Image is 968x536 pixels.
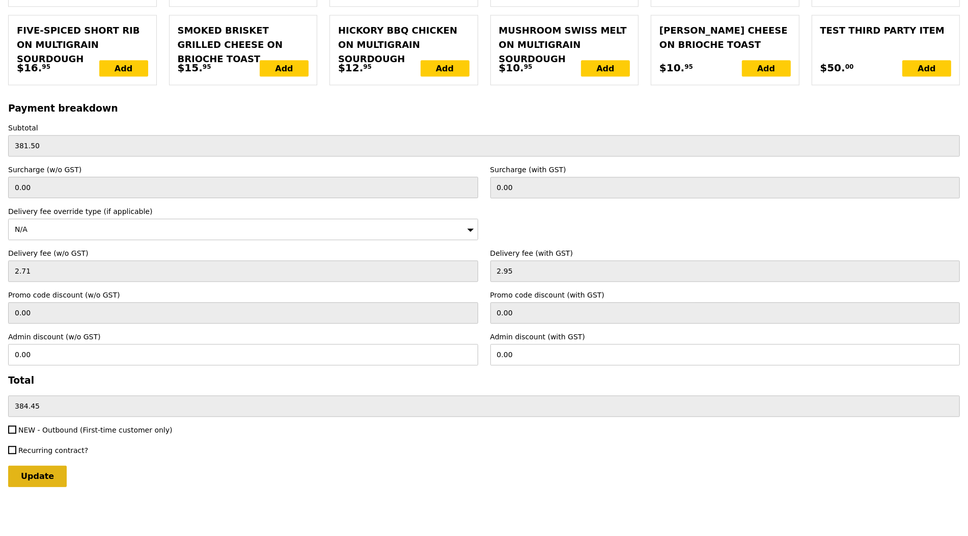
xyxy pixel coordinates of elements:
span: $50. [820,60,845,75]
div: Add [581,60,630,76]
span: NEW - Outbound (First-time customer only) [18,426,173,434]
span: N/A [15,225,27,233]
span: $10. [659,60,684,75]
span: 95 [203,63,211,71]
label: Admin discount (with GST) [490,332,960,342]
label: Surcharge (w/o GST) [8,165,478,175]
div: Smoked Brisket Grilled Cheese on Brioche Toast [178,23,309,66]
label: Delivery fee (with GST) [490,248,960,258]
label: Promo code discount (w/o GST) [8,290,478,300]
label: Admin discount (w/o GST) [8,332,478,342]
label: Delivery fee (w/o GST) [8,248,478,258]
div: Add [260,60,309,76]
h3: Total [8,375,960,386]
input: Update [8,466,67,487]
span: 00 [845,63,854,71]
span: $15. [178,60,203,75]
span: 95 [363,63,372,71]
span: $10. [499,60,524,75]
div: Add [99,60,148,76]
div: Add [421,60,469,76]
div: Test third party item [820,23,952,38]
span: 95 [42,63,50,71]
span: 95 [524,63,533,71]
label: Delivery fee override type (if applicable) [8,206,478,217]
input: NEW - Outbound (First-time customer only) [8,425,16,434]
div: Five‑spiced Short Rib on Multigrain Sourdough [17,23,148,66]
h3: Payment breakdown [8,103,960,114]
input: Recurring contract? [8,446,16,454]
div: [PERSON_NAME] Cheese on Brioche Toast [659,23,791,52]
span: $16. [17,60,42,75]
label: Promo code discount (with GST) [490,290,960,300]
div: Mushroom Swiss Melt on Multigrain Sourdough [499,23,630,66]
div: Add [742,60,791,76]
span: 95 [684,63,693,71]
span: Recurring contract? [18,446,88,454]
label: Subtotal [8,123,960,133]
label: Surcharge (with GST) [490,165,960,175]
div: Add [902,60,951,76]
span: $12. [338,60,363,75]
div: Hickory BBQ Chicken on Multigrain Sourdough [338,23,469,66]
